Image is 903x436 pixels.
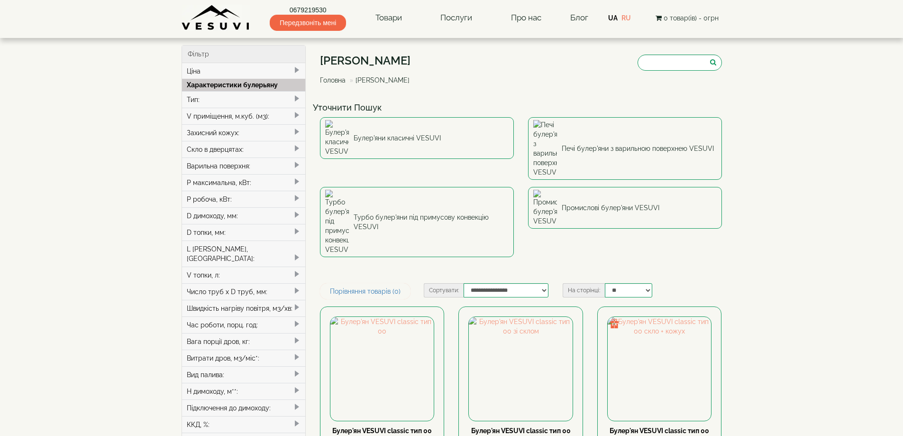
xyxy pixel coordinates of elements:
[320,117,514,159] a: Булер'яни класичні VESUVI Булер'яни класичні VESUVI
[182,366,306,383] div: Вид палива:
[182,174,306,191] div: P максимальна, кВт:
[533,190,557,226] img: Промислові булер'яни VESUVI
[182,79,306,91] div: Характеристики булерьяну
[325,120,349,156] img: Булер'яни класичні VESUVI
[502,7,551,29] a: Про нас
[182,224,306,241] div: D топки, мм:
[182,399,306,416] div: Підключення до димоходу:
[528,117,722,180] a: Печі булер'яни з варильною поверхнею VESUVI Печі булер'яни з варильною поверхнею VESUVI
[182,63,306,79] div: Ціна
[182,108,306,124] div: V приміщення, м.куб. (м3):
[182,158,306,174] div: Варильна поверхня:
[182,416,306,433] div: ККД, %:
[330,317,434,420] img: Булер'ян VESUVI classic тип 00
[182,46,306,63] div: Фільтр
[431,7,482,29] a: Послуги
[182,5,250,31] img: Завод VESUVI
[528,187,722,229] a: Промислові булер'яни VESUVI Промислові булер'яни VESUVI
[332,427,432,435] a: Булер'ян VESUVI classic тип 00
[182,283,306,300] div: Число труб x D труб, мм:
[533,120,557,177] img: Печі булер'яни з варильною поверхнею VESUVI
[313,103,729,112] h4: Уточнити Пошук
[182,350,306,366] div: Витрати дров, м3/міс*:
[182,141,306,158] div: Скло в дверцятах:
[664,14,719,22] span: 0 товар(ів) - 0грн
[320,187,514,257] a: Турбо булер'яни під примусову конвекцію VESUVI Турбо булер'яни під примусову конвекцію VESUVI
[182,267,306,283] div: V топки, л:
[608,317,711,420] img: Булер'ян VESUVI classic тип 00 скло + кожух
[608,14,618,22] a: UA
[347,75,410,85] li: [PERSON_NAME]
[563,283,605,297] label: На сторінці:
[270,15,346,31] span: Передзвоніть мені
[469,317,572,420] img: Булер'ян VESUVI classic тип 00 зі склом
[320,283,410,299] a: Порівняння товарів (0)
[182,191,306,207] div: P робоча, кВт:
[325,190,349,254] img: Турбо булер'яни під примусову конвекцію VESUVI
[182,316,306,333] div: Час роботи, порц. год:
[182,300,306,316] div: Швидкість нагріву повітря, м3/хв:
[270,5,346,15] a: 0679219530
[182,383,306,399] div: H димоходу, м**:
[320,55,417,67] h1: [PERSON_NAME]
[182,124,306,141] div: Захисний кожух:
[182,333,306,350] div: Вага порції дров, кг:
[182,241,306,267] div: L [PERSON_NAME], [GEOGRAPHIC_DATA]:
[653,13,721,23] button: 0 товар(ів) - 0грн
[610,319,619,328] img: gift
[320,76,346,84] a: Головна
[621,14,631,22] a: RU
[366,7,411,29] a: Товари
[182,207,306,224] div: D димоходу, мм:
[424,283,464,297] label: Сортувати:
[182,91,306,108] div: Тип:
[570,13,588,22] a: Блог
